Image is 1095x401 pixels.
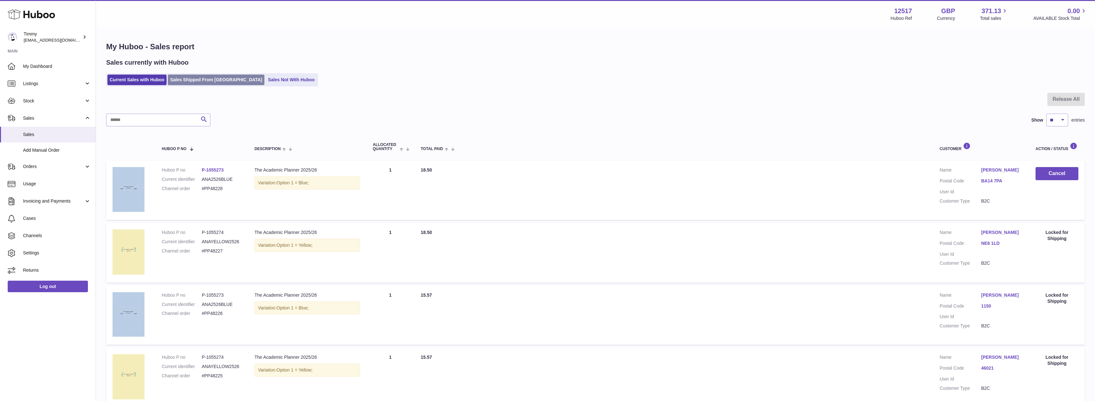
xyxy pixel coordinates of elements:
[940,229,981,237] dt: Name
[981,354,1023,360] a: [PERSON_NAME]
[23,147,91,153] span: Add Manual Order
[106,42,1085,52] h1: My Huboo - Sales report
[106,58,189,67] h2: Sales currently with Huboo
[162,310,202,317] dt: Channel order
[162,167,202,173] dt: Huboo P no
[940,240,981,248] dt: Postal Code
[940,376,981,382] dt: User Id
[107,75,167,85] a: Current Sales with Huboo
[366,223,414,283] td: 1
[202,229,242,236] dd: P-1055274
[940,303,981,311] dt: Postal Code
[162,373,202,379] dt: Channel order
[981,240,1023,246] a: NE6 1LD
[23,233,91,239] span: Channels
[266,75,317,85] a: Sales Not With Huboo
[940,323,981,329] dt: Customer Type
[894,7,912,15] strong: 12517
[113,292,145,337] img: 125171755599458.png
[940,189,981,195] dt: User Id
[254,292,360,298] div: The Academic Planner 2025/26
[277,243,312,248] span: Option 1 = Yellow;
[202,364,242,370] dd: ANAYELLOW2526
[23,115,84,121] span: Sales
[981,229,1023,236] a: [PERSON_NAME]
[8,32,17,42] img: internalAdmin-12517@internal.huboo.com
[162,364,202,370] dt: Current identifier
[254,364,360,377] div: Variation:
[940,292,981,300] dt: Name
[202,167,224,172] a: P-1055273
[254,354,360,360] div: The Academic Planner 2025/26
[162,239,202,245] dt: Current identifier
[940,365,981,373] dt: Postal Code
[24,31,81,43] div: Timmy
[940,314,981,320] dt: User Id
[981,303,1023,309] a: 1150
[23,81,84,87] span: Listings
[1036,142,1078,151] div: Action / Status
[254,147,281,151] span: Description
[23,267,91,273] span: Returns
[202,310,242,317] dd: #PP48226
[940,198,981,204] dt: Customer Type
[23,215,91,221] span: Cases
[162,248,202,254] dt: Channel order
[980,15,1008,21] span: Total sales
[982,7,1001,15] span: 371.13
[202,186,242,192] dd: #PP48228
[254,239,360,252] div: Variation:
[1031,117,1043,123] label: Show
[254,167,360,173] div: The Academic Planner 2025/26
[277,305,309,310] span: Option 1 = Blue;
[937,15,955,21] div: Currency
[254,301,360,315] div: Variation:
[981,167,1023,173] a: [PERSON_NAME]
[981,385,1023,391] dd: B2C
[1033,7,1087,21] a: 0.00 AVAILABLE Stock Total
[940,251,981,257] dt: User Id
[981,260,1023,266] dd: B2C
[1036,229,1078,242] div: Locked for Shipping
[23,63,91,69] span: My Dashboard
[202,176,242,182] dd: ANA2526BLUE
[981,178,1023,184] a: BA14 7PA
[277,367,312,373] span: Option 1 = Yellow;
[1071,117,1085,123] span: entries
[421,167,432,172] span: 18.50
[981,198,1023,204] dd: B2C
[373,143,398,151] span: ALLOCATED Quantity
[254,176,360,189] div: Variation:
[202,248,242,254] dd: #PP48227
[162,301,202,308] dt: Current identifier
[23,164,84,170] span: Orders
[202,373,242,379] dd: #PP48225
[421,230,432,235] span: 18.50
[421,355,432,360] span: 15.57
[1033,15,1087,21] span: AVAILABLE Stock Total
[940,260,981,266] dt: Customer Type
[940,167,981,175] dt: Name
[23,250,91,256] span: Settings
[202,292,242,298] dd: P-1055273
[1036,354,1078,366] div: Locked for Shipping
[113,354,145,399] img: 125171755599416.png
[162,229,202,236] dt: Huboo P no
[168,75,264,85] a: Sales Shipped From [GEOGRAPHIC_DATA]
[366,161,414,220] td: 1
[162,176,202,182] dt: Current identifier
[23,198,84,204] span: Invoicing and Payments
[981,323,1023,329] dd: B2C
[23,132,91,138] span: Sales
[421,293,432,298] span: 15.57
[981,292,1023,298] a: [PERSON_NAME]
[940,178,981,186] dt: Postal Code
[980,7,1008,21] a: 371.13 Total sales
[113,229,145,275] img: 125171755599416.png
[23,98,84,104] span: Stock
[162,354,202,360] dt: Huboo P no
[23,181,91,187] span: Usage
[162,147,186,151] span: Huboo P no
[981,365,1023,371] a: 46021
[940,354,981,362] dt: Name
